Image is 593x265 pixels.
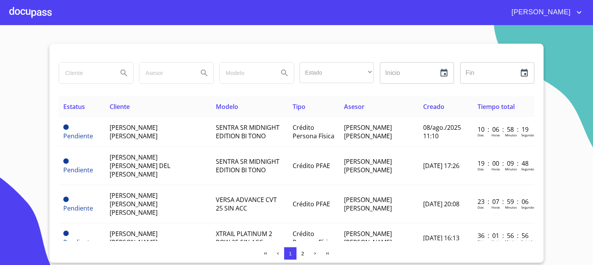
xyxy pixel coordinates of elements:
span: Pendiente [63,124,69,130]
span: XTRAIL PLATINUM 2 ROW 25 SIN ACC [216,229,272,246]
span: [PERSON_NAME] [506,6,574,19]
p: Horas [491,205,500,209]
span: Creado [423,102,444,111]
p: Minutos [505,167,517,171]
span: Pendiente [63,158,69,164]
p: Dias [478,133,484,137]
input: search [59,63,112,83]
input: search [220,63,272,83]
span: Crédito PFAE [293,161,330,170]
span: SENTRA SR MIDNIGHT EDITION BI TONO [216,157,280,174]
p: 23 : 07 : 59 : 06 [478,197,530,206]
p: Horas [491,167,500,171]
span: [DATE] 17:26 [423,161,459,170]
span: Pendiente [63,166,93,174]
span: SENTRA SR MIDNIGHT EDITION BI TONO [216,123,280,140]
span: [PERSON_NAME] [PERSON_NAME] [344,123,392,140]
p: Segundos [521,133,535,137]
p: 36 : 01 : 56 : 56 [478,231,530,240]
div: ​ [300,62,374,83]
span: [PERSON_NAME] [PERSON_NAME] [344,195,392,212]
span: [DATE] 16:13 [423,234,459,242]
span: [PERSON_NAME] [PERSON_NAME] [110,123,158,140]
span: 08/ago./2025 11:10 [423,123,461,140]
span: VERSA ADVANCE CVT 25 SIN ACC [216,195,277,212]
p: Segundos [521,205,535,209]
span: Pendiente [63,238,93,246]
span: 2 [301,251,304,257]
span: Pendiente [63,197,69,202]
span: [DATE] 20:08 [423,200,459,208]
span: Pendiente [63,132,93,140]
span: Crédito Persona Física [293,229,334,246]
p: Horas [491,133,500,137]
button: 2 [296,247,309,260]
button: Search [275,64,294,82]
span: Crédito PFAE [293,200,330,208]
input: search [139,63,192,83]
span: [PERSON_NAME] [PERSON_NAME] [110,229,158,246]
p: Horas [491,239,500,243]
span: [PERSON_NAME] [PERSON_NAME] DEL [PERSON_NAME] [110,153,170,178]
button: Search [195,64,213,82]
span: Crédito Persona Física [293,123,334,140]
p: Dias [478,167,484,171]
p: Minutos [505,133,517,137]
span: Tipo [293,102,305,111]
span: Estatus [63,102,85,111]
p: Segundos [521,239,535,243]
p: 10 : 06 : 58 : 19 [478,125,530,134]
span: Tiempo total [478,102,515,111]
p: Segundos [521,167,535,171]
span: Modelo [216,102,238,111]
span: [PERSON_NAME] [PERSON_NAME] [344,157,392,174]
button: Search [115,64,133,82]
p: 19 : 00 : 09 : 48 [478,159,530,168]
span: Asesor [344,102,364,111]
span: Cliente [110,102,130,111]
span: 1 [289,251,291,257]
span: Pendiente [63,204,93,212]
p: Dias [478,205,484,209]
button: 1 [284,247,296,260]
p: Minutos [505,239,517,243]
span: Pendiente [63,231,69,236]
span: [PERSON_NAME] [PERSON_NAME] [344,229,392,246]
span: [PERSON_NAME] [PERSON_NAME] [PERSON_NAME] [110,191,158,217]
button: account of current user [506,6,584,19]
p: Minutos [505,205,517,209]
p: Dias [478,239,484,243]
